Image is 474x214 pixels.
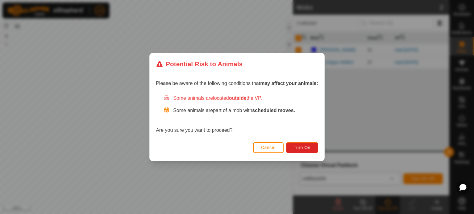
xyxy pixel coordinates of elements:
[253,142,284,153] button: Cancel
[213,95,262,101] span: located the VP.
[260,81,318,86] strong: may affect your animals:
[156,59,243,69] div: Potential Risk to Animals
[261,145,276,150] span: Cancel
[252,108,295,113] strong: scheduled moves.
[286,142,318,153] button: Turn On
[173,107,318,114] p: Some animals are
[156,81,318,86] span: Please be aware of the following conditions that
[294,145,310,150] span: Turn On
[213,108,295,113] span: part of a mob with
[156,95,318,134] div: Are you sure you want to proceed?
[163,95,318,102] div: Some animals are
[229,95,247,101] strong: outside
